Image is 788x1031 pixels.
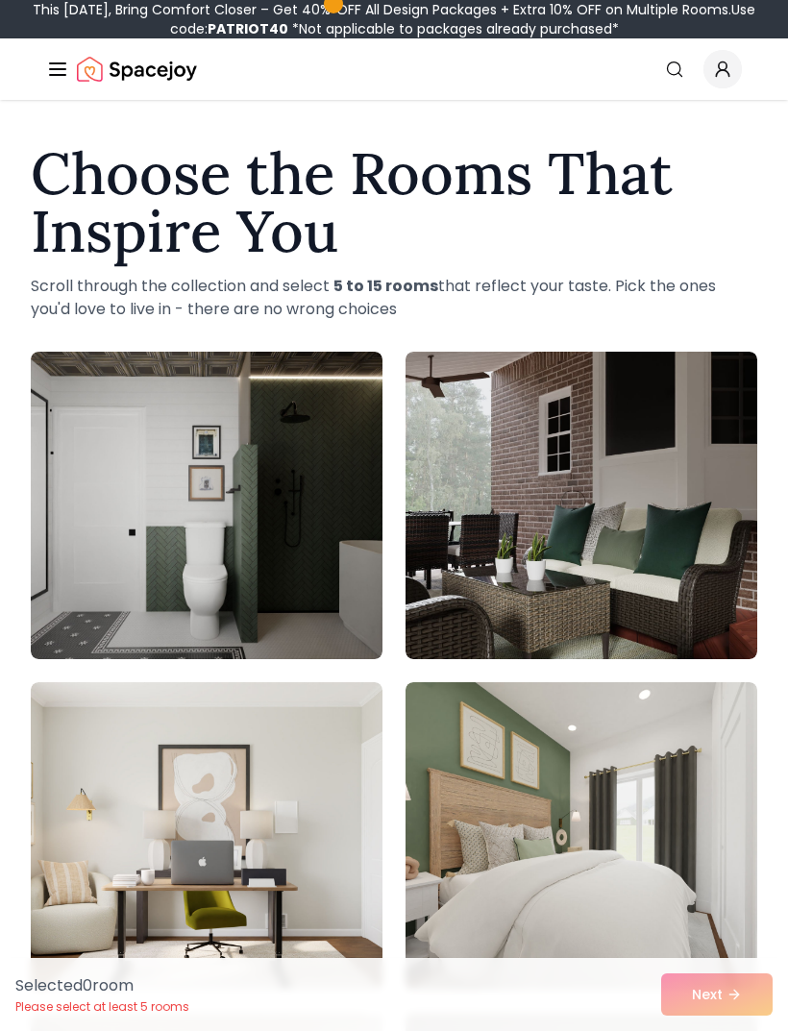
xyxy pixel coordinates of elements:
p: Please select at least 5 rooms [15,999,189,1015]
img: Room room-2 [406,352,757,659]
img: Room room-1 [31,352,382,659]
img: Room room-3 [31,682,382,990]
span: *Not applicable to packages already purchased* [288,19,619,38]
p: Selected 0 room [15,974,189,997]
b: PATRIOT40 [208,19,288,38]
strong: 5 to 15 rooms [333,275,438,297]
p: Scroll through the collection and select that reflect your taste. Pick the ones you'd love to liv... [31,275,757,321]
nav: Global [46,38,742,100]
img: Spacejoy Logo [77,50,197,88]
img: Room room-4 [406,682,757,990]
h1: Choose the Rooms That Inspire You [31,144,757,259]
a: Spacejoy [77,50,197,88]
